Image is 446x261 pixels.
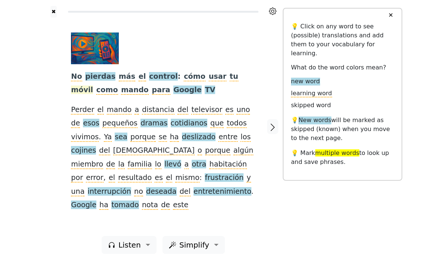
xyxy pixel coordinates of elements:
span: : [178,72,181,81]
span: Perder [71,105,94,115]
span: o [198,146,202,155]
span: del [99,146,110,155]
span: familia [128,160,152,169]
span: lo [155,160,161,169]
span: porque [205,146,230,155]
span: algún [233,146,254,155]
span: de [161,201,170,210]
span: Listen [118,239,141,251]
span: televisor [191,105,222,115]
span: que [210,119,224,128]
span: esos [83,119,99,128]
p: 💡 will be marked as skipped (known) when you move to the next page. [291,116,394,143]
span: frustración [205,173,244,183]
span: porque [130,133,156,142]
span: todos [227,119,247,128]
span: el [97,105,104,115]
span: learning word [291,90,332,97]
span: Ya [104,133,112,142]
span: Google [173,86,201,95]
span: resultado [118,173,152,183]
p: 💡 Click on any word to see (possible) translations and add them to your vocabulary for learning. [291,22,394,58]
span: skipped word [291,102,331,109]
span: New words [298,116,331,124]
span: : [199,173,202,183]
span: entre [219,133,238,142]
span: tu [230,72,238,81]
span: pierdas [85,72,115,81]
span: este [173,201,188,210]
span: ha [99,201,108,210]
span: uno [236,105,250,115]
span: a [134,105,139,115]
span: el [166,173,172,183]
span: Google [71,201,96,210]
span: interrupción [88,187,131,196]
span: se [159,133,167,142]
button: Simplify [162,236,225,254]
span: para [152,86,170,95]
span: móvil [71,86,93,95]
span: el [109,173,115,183]
span: new word [291,78,320,86]
span: . [99,133,101,142]
span: pequeños [102,119,137,128]
span: mando [107,105,132,115]
span: vivimos [71,133,99,142]
span: y [247,173,251,183]
button: ✕ [384,9,397,22]
span: multiple words [315,149,359,156]
span: llevó [164,160,182,169]
span: el [139,72,146,81]
span: habitación [209,160,247,169]
span: más [119,72,135,81]
span: dramas [140,119,167,128]
span: cómo [184,72,205,81]
span: es [225,105,233,115]
span: distancia [142,105,174,115]
span: cojines [71,146,96,155]
span: , [103,173,106,183]
span: una [71,187,84,196]
span: nota [142,201,158,210]
span: ha [170,133,179,142]
span: del [180,187,191,196]
span: a [185,160,189,169]
span: de [106,160,115,169]
span: . [251,187,254,196]
span: entretenimiento [193,187,251,196]
h6: What do the word colors mean? [291,64,394,71]
span: miembro [71,160,103,169]
button: ✖ [50,6,57,18]
span: deslizado [182,133,216,142]
span: por [71,173,83,183]
span: deseada [146,187,176,196]
span: los [241,133,251,142]
span: control [149,72,178,81]
span: del [177,105,188,115]
button: Listen [102,236,157,254]
span: Simplify [179,239,209,251]
span: la [118,160,124,169]
span: error [86,173,103,183]
span: mando [121,86,149,95]
span: tomado [111,201,139,210]
span: TV [205,86,215,95]
span: es [155,173,163,183]
span: de [71,119,80,128]
span: cotidianos [171,119,207,128]
img: output1-89.jpg [71,32,119,64]
span: mismo [175,173,199,183]
span: No [71,72,82,81]
span: usar [209,72,227,81]
span: no [134,187,143,196]
p: 💡 Mark to look up and save phrases. [291,149,394,167]
span: [DEMOGRAPHIC_DATA] [113,146,195,155]
span: otra [192,160,206,169]
span: como [96,86,118,95]
span: sea [115,133,127,142]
